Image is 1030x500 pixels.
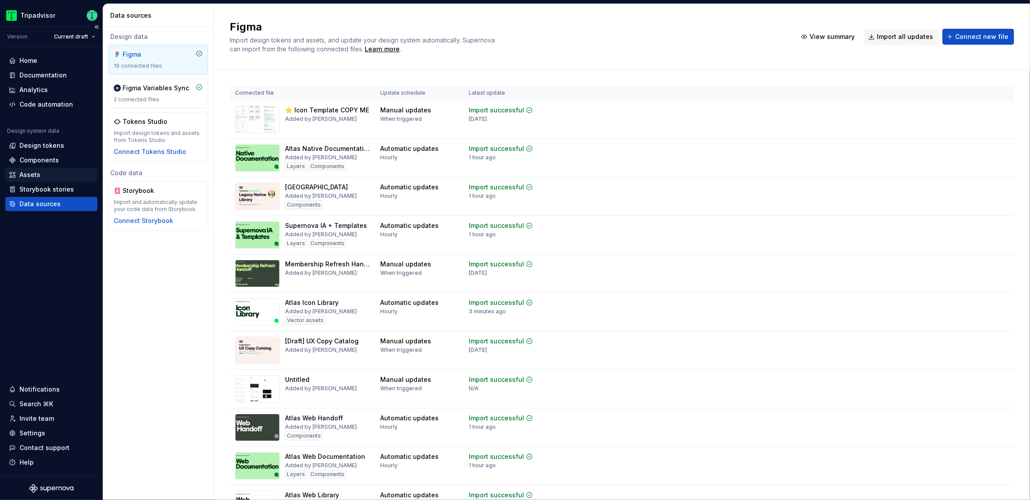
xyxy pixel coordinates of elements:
div: Design data [108,32,208,41]
div: Untitled [285,375,309,384]
div: Automatic updates [380,452,439,461]
a: Tokens StudioImport design tokens and assets from Tokens StudioConnect Tokens Studio [108,112,208,162]
div: Code data [108,169,208,177]
button: Current draft [50,31,99,43]
div: 2 connected files [114,96,203,103]
div: Import successful [469,183,524,192]
th: Connected file [230,86,375,100]
h2: Figma [230,20,786,34]
div: Contact support [19,443,69,452]
div: [DATE] [469,115,487,123]
div: When triggered [380,385,422,392]
button: Notifications [5,382,97,396]
div: Data sources [19,200,61,208]
div: Added by [PERSON_NAME] [285,346,357,354]
div: ⭐️ Icon Template COPY ME [285,106,369,115]
a: Figma Variables Sync2 connected files [108,78,208,108]
div: Added by [PERSON_NAME] [285,308,357,315]
span: Connect new file [955,32,1008,41]
div: Atlas Web Handoff [285,414,343,423]
div: Tokens Studio [123,117,167,126]
div: Analytics [19,85,48,94]
div: Code automation [19,100,73,109]
div: When triggered [380,269,422,277]
button: Connect Tokens Studio [114,147,186,156]
a: Design tokens [5,138,97,153]
div: Layers [285,470,307,479]
div: Hourly [380,154,397,161]
a: Components [5,153,97,167]
div: Atlas Icon Library [285,298,339,307]
img: Thomas Dittmer [87,10,97,21]
div: Components [309,470,346,479]
div: Tripadvisor [20,11,55,20]
svg: Supernova Logo [29,484,73,493]
div: Added by [PERSON_NAME] [285,154,357,161]
div: When triggered [380,115,422,123]
div: Components [19,156,59,165]
div: Notifications [19,385,60,394]
div: Storybook [123,186,165,195]
div: 1 hour ago [469,154,496,161]
div: Added by [PERSON_NAME] [285,115,357,123]
div: Hourly [380,462,397,469]
div: Version [7,33,27,40]
div: Supernova IA + Templates [285,221,367,230]
div: Added by [PERSON_NAME] [285,462,357,469]
div: Import and automatically update your code data from Storybook. [114,199,203,213]
div: Import successful [469,260,524,269]
div: 1 hour ago [469,462,496,469]
div: Hourly [380,308,397,315]
th: Latest update [463,86,556,100]
div: 1 hour ago [469,231,496,238]
div: Import design tokens and assets from Tokens Studio [114,130,203,144]
div: Manual updates [380,337,431,346]
div: Components [309,162,346,171]
div: Automatic updates [380,144,439,153]
a: Invite team [5,412,97,426]
button: TripadvisorThomas Dittmer [2,6,101,25]
div: Components [309,239,346,248]
div: [GEOGRAPHIC_DATA] [285,183,348,192]
span: . [363,46,401,53]
span: View summary [810,32,855,41]
div: 3 minutes ago [469,308,506,315]
div: Layers [285,162,307,171]
a: Storybook stories [5,182,97,196]
div: Added by [PERSON_NAME] [285,231,357,238]
div: Search ⌘K [19,400,53,408]
div: Import successful [469,106,524,115]
span: Import design tokens and assets, and update your design system automatically. Supernova can impor... [230,36,497,53]
a: StorybookImport and automatically update your code data from Storybook.Connect Storybook [108,181,208,231]
button: Help [5,455,97,469]
div: 19 connected files [114,62,203,69]
div: Added by [PERSON_NAME] [285,423,357,431]
div: Hourly [380,231,397,238]
div: Figma Variables Sync [123,84,189,92]
a: Code automation [5,97,97,112]
button: Contact support [5,441,97,455]
div: Home [19,56,37,65]
div: Altas Native Documentation [285,144,370,153]
div: Automatic updates [380,183,439,192]
div: Connect Storybook [114,216,173,225]
div: Import successful [469,298,524,307]
img: 0ed0e8b8-9446-497d-bad0-376821b19aa5.png [6,10,17,21]
button: Import all updates [864,29,939,45]
div: Automatic updates [380,221,439,230]
a: Learn more [365,45,400,54]
div: Import successful [469,144,524,153]
div: Documentation [19,71,67,80]
th: Update schedule [375,86,463,100]
div: Automatic updates [380,491,439,500]
div: Vector assets [285,316,325,325]
div: When triggered [380,346,422,354]
div: Invite team [19,414,54,423]
div: Assets [19,170,40,179]
div: Components [285,431,323,440]
div: Storybook stories [19,185,74,194]
div: Settings [19,429,45,438]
